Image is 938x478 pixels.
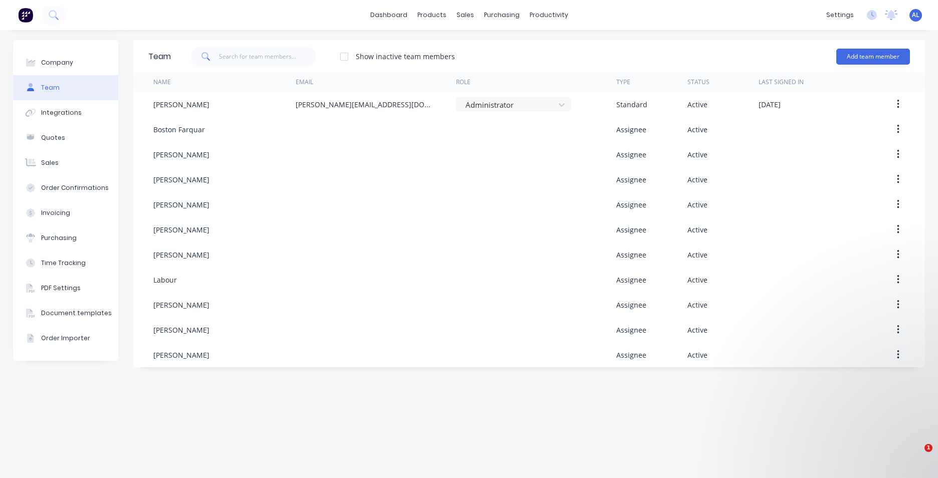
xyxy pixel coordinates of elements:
div: Assignee [616,275,646,285]
span: 1 [924,444,932,452]
div: Status [687,78,710,87]
button: Purchasing [13,225,118,251]
div: Order Importer [41,334,90,343]
div: [PERSON_NAME][EMAIL_ADDRESS][DOMAIN_NAME] [296,99,436,110]
div: Assignee [616,174,646,185]
div: Role [456,78,471,87]
div: Purchasing [41,233,77,243]
div: Assignee [616,199,646,210]
button: Order Confirmations [13,175,118,200]
div: [PERSON_NAME] [153,325,209,335]
div: [PERSON_NAME] [153,250,209,260]
div: Show inactive team members [356,51,455,62]
div: Active [687,350,708,360]
button: Add team member [836,49,910,65]
div: Assignee [616,124,646,135]
div: Integrations [41,108,82,117]
div: Time Tracking [41,259,86,268]
div: Active [687,224,708,235]
button: Quotes [13,125,118,150]
div: [PERSON_NAME] [153,149,209,160]
div: Sales [41,158,59,167]
div: Assignee [616,350,646,360]
div: Active [687,325,708,335]
input: Search for team members... [219,47,317,67]
div: Assignee [616,325,646,335]
div: Type [616,78,630,87]
a: dashboard [365,8,412,23]
div: [DATE] [759,99,781,110]
button: Time Tracking [13,251,118,276]
div: purchasing [479,8,525,23]
div: Assignee [616,250,646,260]
div: Team [41,83,60,92]
div: [PERSON_NAME] [153,99,209,110]
div: Assignee [616,300,646,310]
div: settings [821,8,859,23]
div: Email [296,78,313,87]
div: Active [687,124,708,135]
div: [PERSON_NAME] [153,300,209,310]
div: Order Confirmations [41,183,109,192]
div: Standard [616,99,647,110]
div: Quotes [41,133,65,142]
div: Team [148,51,171,63]
div: Active [687,300,708,310]
div: Last signed in [759,78,804,87]
div: Active [687,250,708,260]
div: Active [687,199,708,210]
div: Active [687,275,708,285]
span: AL [912,11,919,20]
div: PDF Settings [41,284,81,293]
div: Labour [153,275,177,285]
div: Invoicing [41,208,70,217]
button: Company [13,50,118,75]
div: products [412,8,451,23]
button: Sales [13,150,118,175]
div: Name [153,78,171,87]
button: PDF Settings [13,276,118,301]
div: Company [41,58,73,67]
iframe: Intercom live chat [904,444,928,468]
div: Assignee [616,224,646,235]
div: Active [687,149,708,160]
button: Team [13,75,118,100]
div: productivity [525,8,573,23]
div: Document templates [41,309,112,318]
button: Document templates [13,301,118,326]
button: Order Importer [13,326,118,351]
div: [PERSON_NAME] [153,199,209,210]
div: [PERSON_NAME] [153,350,209,360]
button: Invoicing [13,200,118,225]
div: Active [687,99,708,110]
div: Active [687,174,708,185]
div: Assignee [616,149,646,160]
img: Factory [18,8,33,23]
div: sales [451,8,479,23]
div: Boston Farquar [153,124,205,135]
div: [PERSON_NAME] [153,224,209,235]
button: Integrations [13,100,118,125]
div: [PERSON_NAME] [153,174,209,185]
